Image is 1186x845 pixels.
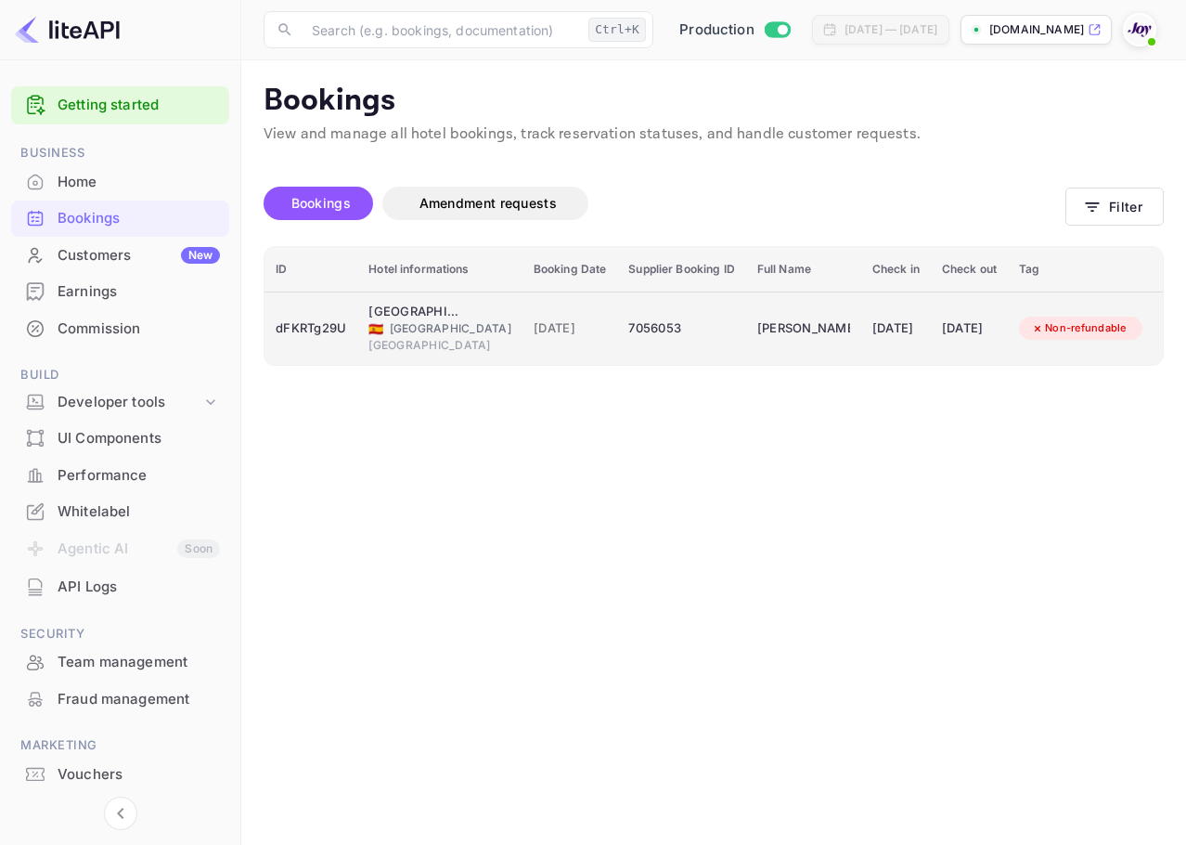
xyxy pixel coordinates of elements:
[58,689,220,710] div: Fraud management
[368,320,511,337] div: [GEOGRAPHIC_DATA]
[11,569,229,604] a: API Logs
[58,318,220,340] div: Commission
[11,735,229,756] span: Marketing
[11,238,229,274] div: CustomersNew
[931,247,1008,292] th: Check out
[276,314,346,344] div: dFKRTg29U
[15,15,120,45] img: LiteAPI logo
[264,123,1164,146] p: View and manage all hotel bookings, track reservation statuses, and handle customer requests.
[58,465,220,487] div: Performance
[872,314,920,344] div: [DATE]
[942,314,997,344] div: [DATE]
[11,757,229,791] a: Vouchers
[11,238,229,272] a: CustomersNew
[58,428,220,449] div: UI Components
[617,247,745,292] th: Supplier Booking ID
[534,318,607,339] span: [DATE]
[58,501,220,523] div: Whitelabel
[11,201,229,235] a: Bookings
[861,247,931,292] th: Check in
[368,303,461,321] div: Kimpton Vividora Hotel, an IHG Hotel
[11,757,229,793] div: Vouchers
[1008,247,1154,292] th: Tag
[368,337,511,354] div: [GEOGRAPHIC_DATA]
[1125,15,1154,45] img: With Joy
[58,392,201,413] div: Developer tools
[58,95,220,116] a: Getting started
[291,195,351,211] span: Bookings
[11,274,229,310] div: Earnings
[11,274,229,308] a: Earnings
[1065,188,1164,226] button: Filter
[522,247,618,292] th: Booking Date
[11,311,229,347] div: Commission
[757,314,850,344] div: Aubrey Ruiz
[11,569,229,605] div: API Logs
[11,201,229,237] div: Bookings
[672,19,797,41] div: Switch to Sandbox mode
[679,19,754,41] span: Production
[264,247,357,292] th: ID
[11,421,229,455] a: UI Components
[419,195,557,211] span: Amendment requests
[264,83,1164,120] p: Bookings
[588,18,646,42] div: Ctrl+K
[11,86,229,124] div: Getting started
[58,172,220,193] div: Home
[844,21,937,38] div: [DATE] — [DATE]
[58,208,220,229] div: Bookings
[11,458,229,492] a: Performance
[989,21,1084,38] p: [DOMAIN_NAME]
[301,11,581,48] input: Search (e.g. bookings, documentation)
[11,644,229,679] a: Team management
[11,164,229,201] div: Home
[628,314,734,344] div: 7056053
[357,247,522,292] th: Hotel informations
[11,682,229,716] a: Fraud management
[368,323,383,335] span: Spain
[58,577,220,598] div: API Logs
[11,458,229,494] div: Performance
[11,143,229,163] span: Business
[11,421,229,457] div: UI Components
[11,682,229,718] div: Fraud management
[11,624,229,644] span: Security
[1019,317,1139,340] div: Non-refundable
[11,494,229,530] div: Whitelabel
[11,386,229,419] div: Developer tools
[11,494,229,528] a: Whitelabel
[11,365,229,385] span: Build
[746,247,861,292] th: Full Name
[264,187,1065,220] div: account-settings tabs
[181,247,220,264] div: New
[104,797,137,830] button: Collapse navigation
[58,764,220,786] div: Vouchers
[11,644,229,681] div: Team management
[58,281,220,303] div: Earnings
[11,164,229,199] a: Home
[58,652,220,673] div: Team management
[11,311,229,345] a: Commission
[58,245,220,266] div: Customers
